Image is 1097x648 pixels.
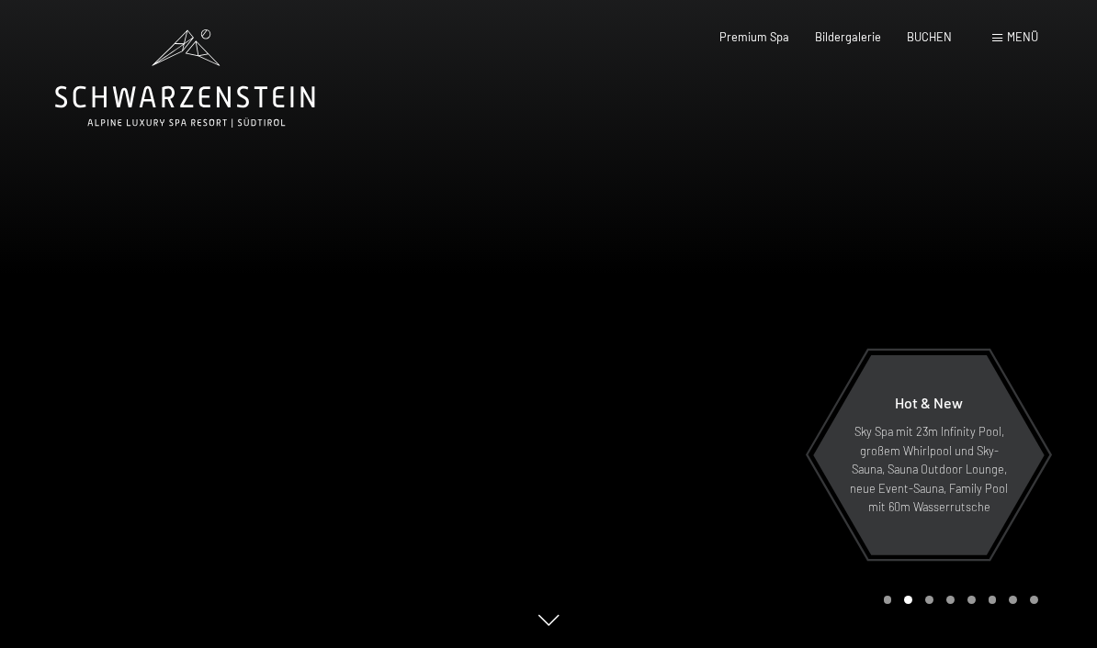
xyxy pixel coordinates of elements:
div: Carousel Page 5 [967,596,976,604]
div: Carousel Page 1 [884,596,892,604]
span: Menü [1007,29,1038,44]
div: Carousel Page 2 (Current Slide) [904,596,912,604]
a: Premium Spa [719,29,789,44]
div: Carousel Pagination [877,596,1038,604]
p: Sky Spa mit 23m Infinity Pool, großem Whirlpool und Sky-Sauna, Sauna Outdoor Lounge, neue Event-S... [849,422,1009,516]
a: Bildergalerie [815,29,881,44]
div: Carousel Page 7 [1009,596,1017,604]
div: Carousel Page 4 [946,596,955,604]
div: Carousel Page 6 [989,596,997,604]
a: BUCHEN [907,29,952,44]
a: Hot & New Sky Spa mit 23m Infinity Pool, großem Whirlpool und Sky-Sauna, Sauna Outdoor Lounge, ne... [812,354,1046,556]
div: Carousel Page 8 [1030,596,1038,604]
span: Hot & New [895,394,963,411]
div: Carousel Page 3 [925,596,933,604]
